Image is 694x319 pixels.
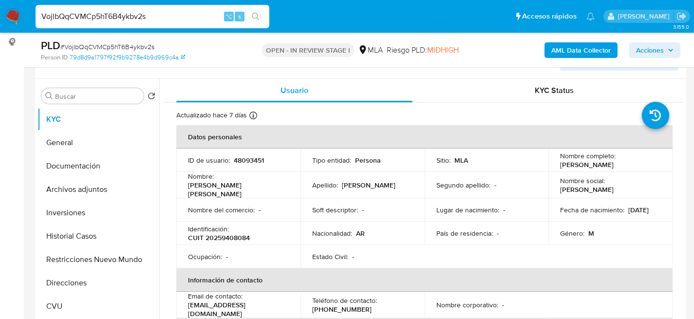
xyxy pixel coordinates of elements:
[188,252,222,261] p: Ocupación :
[387,45,459,56] span: Riesgo PLD:
[503,206,505,214] p: -
[535,85,574,96] span: KYC Status
[234,156,264,165] p: 48093451
[362,206,364,214] p: -
[188,172,214,181] p: Nombre :
[38,108,159,131] button: KYC
[176,111,247,120] p: Actualizado hace 7 días
[676,11,687,21] a: Salir
[281,85,308,96] span: Usuario
[41,38,60,53] b: PLD
[38,154,159,178] button: Documentación
[355,156,381,165] p: Persona
[494,181,496,189] p: -
[148,92,155,103] button: Volver al orden por defecto
[188,181,285,198] p: [PERSON_NAME] [PERSON_NAME]
[45,92,53,100] button: Buscar
[560,185,614,194] p: [PERSON_NAME]
[427,44,459,56] span: MIDHIGH
[312,181,338,189] p: Apellido :
[586,12,595,20] a: Notificaciones
[176,268,673,292] th: Información de contacto
[38,201,159,225] button: Inversiones
[436,300,498,309] p: Nombre corporativo :
[588,229,594,238] p: M
[342,181,395,189] p: [PERSON_NAME]
[245,10,265,23] button: search-icon
[312,296,377,305] p: Teléfono de contacto :
[560,206,624,214] p: Fecha de nacimiento :
[454,156,468,165] p: MLA
[188,206,255,214] p: Nombre del comercio :
[551,42,611,58] b: AML Data Collector
[352,252,354,261] p: -
[38,178,159,201] button: Archivos adjuntos
[225,12,232,21] span: ⌥
[60,42,154,52] span: # VojlbQqCVMCp5hT6B4ykbv2s
[188,156,230,165] p: ID de usuario :
[188,233,250,242] p: CUIT 20259408084
[188,225,229,233] p: Identificación :
[436,156,450,165] p: Sitio :
[560,229,584,238] p: Género :
[36,10,269,23] input: Buscar usuario o caso...
[356,229,365,238] p: AR
[358,45,383,56] div: MLA
[560,160,614,169] p: [PERSON_NAME]
[262,43,354,57] p: OPEN - IN REVIEW STAGE I
[38,131,159,154] button: General
[636,42,664,58] span: Acciones
[176,125,673,149] th: Datos personales
[312,156,351,165] p: Tipo entidad :
[38,271,159,295] button: Direcciones
[560,151,616,160] p: Nombre completo :
[38,295,159,318] button: CVU
[673,23,689,31] span: 3.155.0
[629,42,680,58] button: Acciones
[522,11,577,21] span: Accesos rápidos
[38,225,159,248] button: Historial Casos
[628,206,649,214] p: [DATE]
[436,181,490,189] p: Segundo apellido :
[41,53,68,62] b: Person ID
[38,248,159,271] button: Restricciones Nuevo Mundo
[226,252,228,261] p: -
[312,206,358,214] p: Soft descriptor :
[188,300,285,318] p: [EMAIL_ADDRESS][DOMAIN_NAME]
[560,176,605,185] p: Nombre social :
[312,252,348,261] p: Estado Civil :
[312,305,372,314] p: [PHONE_NUMBER]
[618,12,673,21] p: facundo.marin@mercadolibre.com
[259,206,261,214] p: -
[544,42,618,58] button: AML Data Collector
[238,12,241,21] span: s
[497,229,499,238] p: -
[436,229,493,238] p: País de residencia :
[436,206,499,214] p: Lugar de nacimiento :
[312,229,352,238] p: Nacionalidad :
[55,92,140,101] input: Buscar
[188,292,243,300] p: Email de contacto :
[502,300,504,309] p: -
[70,53,185,62] a: 79d8d9a1797f92f9b9278e4b9d969c4a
